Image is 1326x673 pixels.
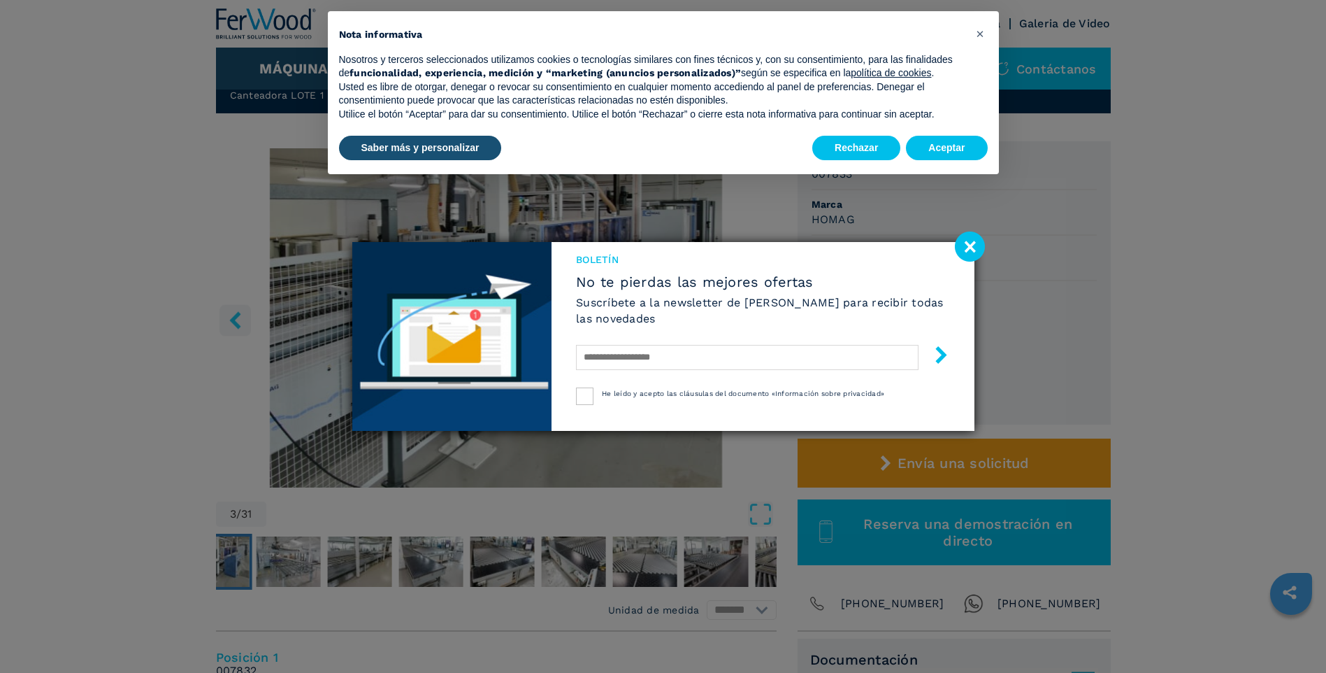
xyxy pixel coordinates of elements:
[576,253,949,267] span: Boletín
[812,136,900,161] button: Rechazar
[339,108,965,122] p: Utilice el botón “Aceptar” para dar su consentimiento. Utilice el botón “Rechazar” o cierre esta ...
[906,136,987,161] button: Aceptar
[602,390,884,397] span: He leído y acepto las cláusulas del documento «Información sobre privacidad»
[349,67,741,78] strong: funcionalidad, experiencia, medición y “marketing (anuncios personalizados)”
[970,22,992,45] button: Cerrar esta nota informativa
[918,341,950,374] button: submit-button
[851,67,931,78] a: política de cookies
[339,53,965,80] p: Nosotros y terceros seleccionados utilizamos cookies o tecnologías similares con fines técnicos y...
[576,274,949,290] span: No te pierdas las mejores ofertas
[976,25,984,42] span: ×
[339,136,502,161] button: Saber más y personalizar
[339,28,965,42] h2: Nota informativa
[576,295,949,327] h6: Suscríbete a la newsletter de [PERSON_NAME] para recibir todas las novedades
[339,80,965,108] p: Usted es libre de otorgar, denegar o revocar su consentimiento en cualquier momento accediendo al...
[352,242,552,431] img: Newsletter image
